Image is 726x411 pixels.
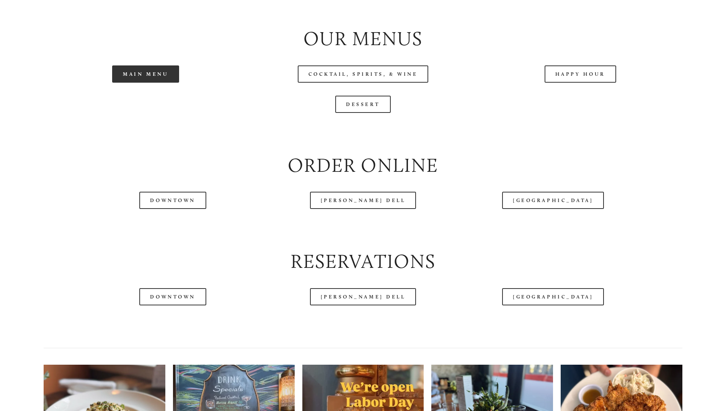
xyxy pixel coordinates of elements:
[139,192,206,209] a: Downtown
[298,65,429,83] a: Cocktail, Spirits, & Wine
[502,192,604,209] a: [GEOGRAPHIC_DATA]
[112,65,179,83] a: Main Menu
[310,288,416,305] a: [PERSON_NAME] Dell
[335,96,391,113] a: Dessert
[44,152,682,179] h2: Order Online
[139,288,206,305] a: Downtown
[310,192,416,209] a: [PERSON_NAME] Dell
[545,65,617,83] a: Happy Hour
[502,288,604,305] a: [GEOGRAPHIC_DATA]
[44,248,682,275] h2: Reservations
